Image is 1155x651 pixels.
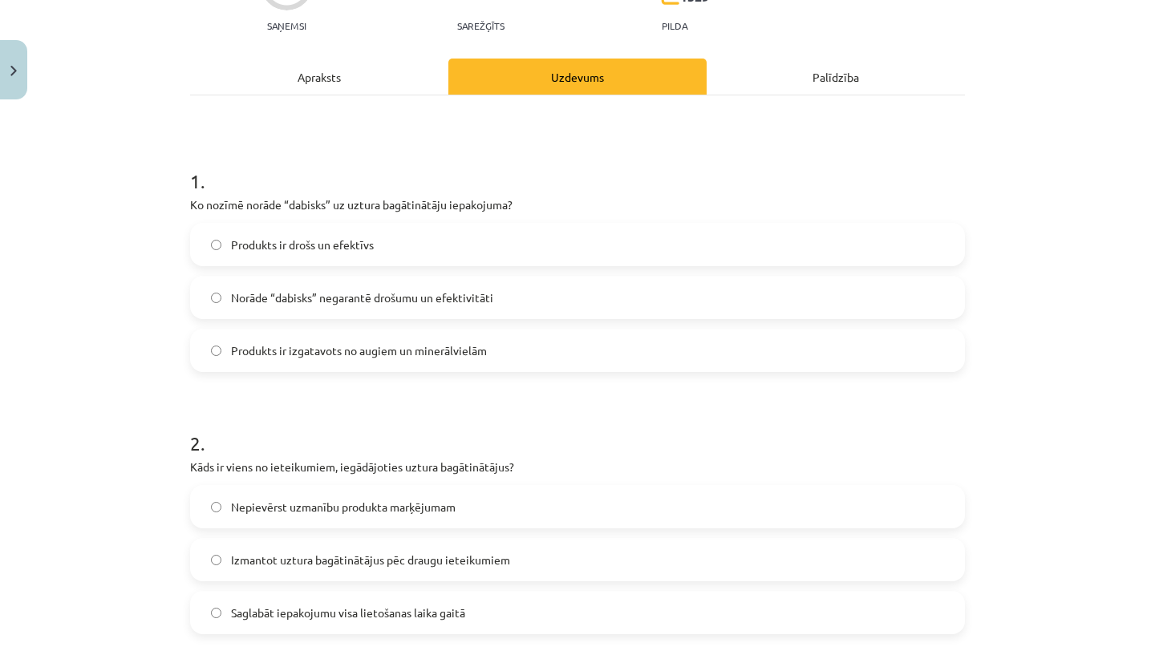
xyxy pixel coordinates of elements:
[261,20,313,31] p: Saņemsi
[231,499,456,516] span: Nepievērst uzmanību produkta marķējumam
[211,608,221,618] input: Saglabāt iepakojumu visa lietošanas laika gaitā
[211,346,221,356] input: Produkts ir izgatavots no augiem un minerālvielām
[231,289,493,306] span: Norāde “dabisks” negarantē drošumu un efektivitāti
[190,142,965,192] h1: 1 .
[231,604,465,621] span: Saglabāt iepakojumu visa lietošanas laika gaitā
[231,552,510,568] span: Izmantot uztura bagātinātājus pēc draugu ieteikumiem
[457,20,505,31] p: Sarežģīts
[211,502,221,512] input: Nepievērst uzmanību produkta marķējumam
[211,293,221,303] input: Norāde “dabisks” negarantē drošumu un efektivitāti
[10,66,17,76] img: icon-close-lesson-0947bae3869378f0d4975bcd49f059093ad1ed9edebbc8119c70593378902aed.svg
[231,342,487,359] span: Produkts ir izgatavots no augiem un minerālvielām
[448,59,707,95] div: Uzdevums
[707,59,965,95] div: Palīdzība
[190,196,965,213] p: Ko nozīmē norāde “dabisks” uz uztura bagātinātāju iepakojuma?
[190,459,965,475] p: Kāds ir viens no ieteikumiem, iegādājoties uztura bagātinātājus?
[231,237,374,253] span: Produkts ir drošs un efektīvs
[190,59,448,95] div: Apraksts
[662,20,687,31] p: pilda
[211,555,221,565] input: Izmantot uztura bagātinātājus pēc draugu ieteikumiem
[190,404,965,454] h1: 2 .
[211,240,221,250] input: Produkts ir drošs un efektīvs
